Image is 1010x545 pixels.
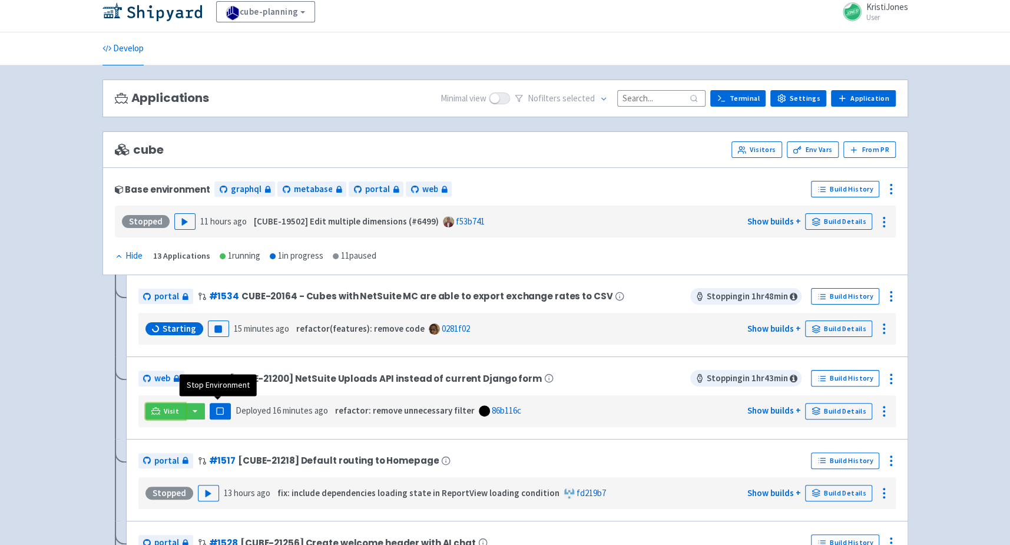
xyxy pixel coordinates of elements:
strong: refactor: remove unnecessary filter [335,405,475,416]
span: Deployed [236,405,328,416]
div: 1 in progress [270,249,323,263]
span: cube [115,143,164,157]
span: graphql [230,183,261,196]
a: Build History [811,181,879,197]
time: 11 hours ago [200,216,247,227]
a: web [406,181,452,197]
a: Build Details [805,213,872,230]
a: portal [138,289,193,305]
a: #1534 [209,290,239,302]
a: web [138,371,184,387]
span: portal [154,290,179,303]
a: Build Details [805,485,872,501]
span: Stopping in 1 hr 48 min [690,288,802,305]
a: Build History [811,288,879,305]
a: metabase [277,181,346,197]
time: 15 minutes ago [234,323,289,334]
a: #1517 [209,454,236,467]
a: portal [138,453,193,469]
a: Show builds + [747,487,800,498]
a: portal [349,181,403,197]
a: Build Details [805,403,872,420]
span: [CUBE-21218] Default routing to Homepage [238,455,439,465]
span: portal [154,454,179,468]
span: web [422,183,438,196]
div: Base environment [115,184,210,194]
button: Hide [115,249,144,263]
span: Visit [164,407,179,416]
strong: [CUBE-19502] Edit multiple dimensions (#6499) [254,216,439,227]
span: web [154,372,170,385]
button: Play [198,485,219,501]
a: fd219b7 [577,487,606,498]
a: Env Vars [787,141,839,158]
a: Build History [811,370,879,387]
button: Pause [210,403,231,420]
a: Build History [811,452,879,469]
div: Hide [115,249,143,263]
button: Pause [208,321,229,337]
button: Play [174,213,196,230]
span: Minimal view [441,92,486,105]
span: selected [562,93,595,104]
span: No filter s [528,92,595,105]
div: 1 running [220,249,260,263]
a: 86b116c [492,405,521,416]
a: Visitors [731,141,782,158]
a: Show builds + [747,405,800,416]
small: User [866,14,908,21]
a: 0281f02 [442,323,470,334]
strong: refactor(features): remove code [296,323,425,334]
span: metabase [293,183,332,196]
time: 16 minutes ago [273,405,328,416]
time: 13 hours ago [224,487,270,498]
button: From PR [843,141,896,158]
img: Shipyard logo [102,2,202,21]
a: cube-planning [216,1,315,22]
a: graphql [214,181,275,197]
h3: Applications [115,91,209,105]
a: Show builds + [747,216,800,227]
a: Application [831,90,895,107]
a: Develop [102,32,144,65]
span: Stopping in 1 hr 43 min [690,370,802,387]
div: Stopped [145,487,193,500]
span: KristiJones [866,1,908,12]
a: Visit [145,403,186,420]
a: Build Details [805,321,872,337]
div: 13 Applications [153,249,210,263]
a: Show builds + [747,323,800,334]
span: CUBE-20164 - Cubes with NetSuite MC are able to export exchange rates to CSV [241,291,612,301]
strong: fix: include dependencies loading state in ReportView loading condition [277,487,559,498]
div: Stopped [122,215,170,228]
a: Settings [770,90,826,107]
span: [CUBE-21200] NetSuite Uploads API instead of current Django form [230,374,542,384]
a: KristiJones User [836,2,908,21]
span: portal [365,183,389,196]
a: #6511 [200,372,227,385]
input: Search... [617,90,706,106]
a: Terminal [710,90,766,107]
span: Starting [163,323,196,335]
div: 11 paused [333,249,376,263]
a: f53b741 [456,216,485,227]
